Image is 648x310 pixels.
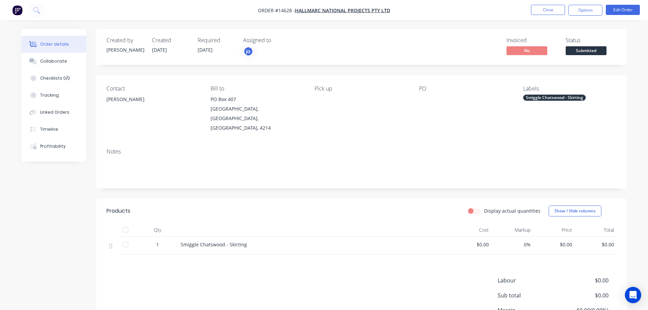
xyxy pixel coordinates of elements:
button: ja [243,46,253,56]
button: Timeline [21,121,86,138]
span: $0.00 [453,241,489,248]
span: Sub total [498,291,558,299]
span: Smiggle Chatswood - Skirting [181,241,247,248]
div: Total [575,223,617,237]
div: Linked Orders [40,109,69,115]
span: Order #14628 - [258,7,295,14]
span: Labour [498,276,558,284]
div: Cost [450,223,492,237]
a: Hallmarc National Projects Pty Ltd [295,7,390,14]
div: Collaborate [40,58,67,64]
img: Factory [12,5,22,15]
div: Status [566,37,617,44]
span: No [506,46,547,55]
div: Contact [106,85,200,92]
button: Collaborate [21,53,86,70]
div: Products [106,207,130,215]
div: Open Intercom Messenger [625,287,641,303]
span: $0.00 [578,241,614,248]
button: Profitability [21,138,86,155]
div: PO Box 407[GEOGRAPHIC_DATA], [GEOGRAPHIC_DATA], [GEOGRAPHIC_DATA], 4214 [211,95,304,133]
span: $0.00 [536,241,572,248]
button: Options [568,5,602,16]
div: Markup [492,223,533,237]
div: Qty [137,223,178,237]
div: Checklists 0/0 [40,75,70,81]
span: Submitted [566,46,607,55]
div: Created by [106,37,144,44]
div: Labels [523,85,616,92]
div: Invoiced [506,37,558,44]
div: Notes [106,148,617,155]
span: $0.00 [558,276,608,284]
div: PO [419,85,512,92]
div: Bill to [211,85,304,92]
span: [DATE] [152,47,167,53]
div: Required [198,37,235,44]
div: [PERSON_NAME] [106,46,144,53]
button: Submitted [566,46,607,56]
div: Assigned to [243,37,311,44]
button: Order details [21,36,86,53]
div: PO Box 407 [211,95,304,104]
button: Show / Hide columns [549,206,601,216]
button: Tracking [21,87,86,104]
button: Checklists 0/0 [21,70,86,87]
div: Timeline [40,126,58,132]
div: Smiggle Chatswood - Skirting [523,95,586,101]
span: $0.00 [558,291,608,299]
div: [GEOGRAPHIC_DATA], [GEOGRAPHIC_DATA], [GEOGRAPHIC_DATA], 4214 [211,104,304,133]
div: Order details [40,41,69,47]
div: Tracking [40,92,59,98]
button: Close [531,5,565,15]
span: [DATE] [198,47,213,53]
button: Linked Orders [21,104,86,121]
button: Edit Order [606,5,640,15]
div: [PERSON_NAME] [106,95,200,116]
div: Profitability [40,143,66,149]
div: Price [533,223,575,237]
span: 0% [494,241,531,248]
div: Pick up [315,85,408,92]
span: 1 [156,241,159,248]
div: [PERSON_NAME] [106,95,200,104]
div: Created [152,37,189,44]
label: Display actual quantities [484,207,541,214]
